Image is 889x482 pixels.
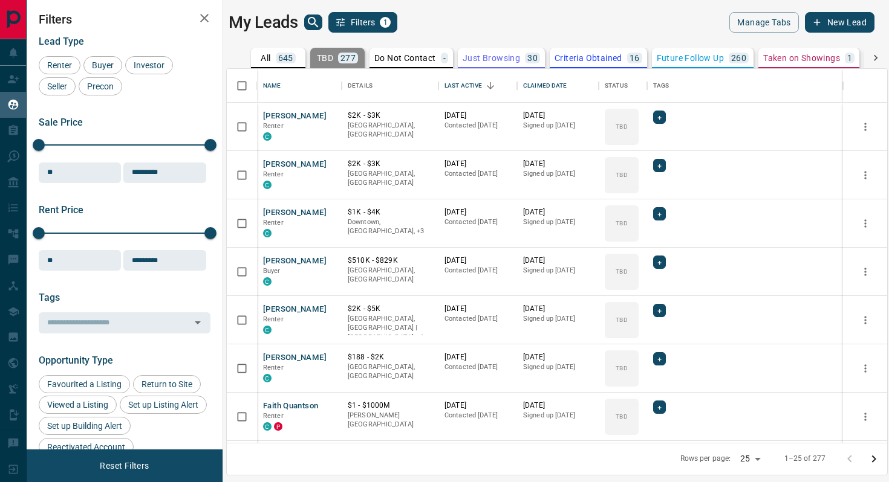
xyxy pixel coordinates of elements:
p: Signed up [DATE] [523,121,593,130]
span: Buyer [88,60,118,70]
span: Reactivated Account [43,442,129,452]
div: Name [257,69,342,103]
p: Contacted [DATE] [444,217,511,227]
p: Signed up [DATE] [523,169,593,179]
span: 1 [381,18,389,27]
div: Seller [39,77,76,95]
div: Reactivated Account [39,438,134,456]
p: Contacted [DATE] [444,314,511,324]
span: Rent Price [39,204,83,216]
p: [DATE] [523,352,593,362]
div: Renter [39,56,80,74]
p: Just Browsing [463,54,520,62]
div: + [653,400,666,414]
div: Claimed Date [517,69,599,103]
button: Manage Tabs [729,12,798,33]
button: New Lead [805,12,874,33]
span: + [657,304,662,317]
span: Buyer [263,267,281,275]
p: Contacted [DATE] [444,169,511,179]
p: Contacted [DATE] [444,362,511,372]
p: [DATE] [523,304,593,314]
span: Set up Building Alert [43,421,126,431]
button: [PERSON_NAME] [263,304,327,315]
div: + [653,207,666,220]
p: 645 [278,54,293,62]
p: [DATE] [444,255,511,266]
span: Set up Listing Alert [124,400,203,410]
p: Contacted [DATE] [444,266,511,275]
span: + [657,159,662,172]
span: Precon [83,82,118,91]
button: more [856,166,874,184]
p: 30 [527,54,538,62]
div: condos.ca [263,326,272,334]
button: Go to next page [862,447,886,471]
div: + [653,352,666,365]
p: TBD [616,412,627,421]
p: Future Follow Up [657,54,724,62]
div: Tags [653,69,669,103]
p: [GEOGRAPHIC_DATA], [GEOGRAPHIC_DATA] [348,169,432,188]
p: TBD [317,54,333,62]
p: $2K - $3K [348,111,432,121]
div: Last Active [438,69,517,103]
button: Filters1 [328,12,398,33]
p: [DATE] [444,352,511,362]
span: Renter [263,412,284,420]
button: Reset Filters [92,455,157,476]
p: Contacted [DATE] [444,121,511,130]
button: [PERSON_NAME] [263,352,327,364]
div: Viewed a Listing [39,396,117,414]
div: Claimed Date [523,69,567,103]
span: Renter [43,60,76,70]
p: $188 - $2K [348,352,432,362]
h1: My Leads [229,13,298,32]
span: Renter [263,364,284,371]
p: [GEOGRAPHIC_DATA], [GEOGRAPHIC_DATA] [348,362,432,381]
div: condos.ca [263,132,272,141]
div: Name [263,69,281,103]
div: + [653,304,666,317]
p: Do Not Contact [374,54,436,62]
div: Details [348,69,373,103]
span: Renter [263,315,284,323]
p: Signed up [DATE] [523,266,593,275]
p: [DATE] [523,400,593,411]
p: TBD [616,219,627,228]
div: Precon [79,77,122,95]
div: condos.ca [263,229,272,237]
p: [DATE] [523,159,593,169]
p: 1 [847,54,852,62]
p: 16 [630,54,640,62]
div: Status [605,69,628,103]
div: + [653,159,666,172]
p: Criteria Obtained [555,54,622,62]
div: Tags [647,69,843,103]
span: + [657,111,662,123]
p: [DATE] [444,111,511,121]
p: - [443,54,446,62]
div: condos.ca [263,374,272,382]
div: Favourited a Listing [39,375,130,393]
p: Contacted [DATE] [444,411,511,420]
button: more [856,214,874,233]
p: Taken on Showings [763,54,840,62]
button: [PERSON_NAME] [263,159,327,170]
p: TBD [616,267,627,276]
p: North York, Midtown | Central, Toronto [348,217,432,236]
span: + [657,353,662,365]
span: + [657,401,662,413]
p: Toronto [348,314,432,342]
div: Set up Building Alert [39,417,131,435]
span: Renter [263,219,284,227]
div: Investor [125,56,173,74]
span: Renter [263,170,284,178]
p: All [261,54,270,62]
p: [GEOGRAPHIC_DATA], [GEOGRAPHIC_DATA] [348,266,432,284]
button: more [856,263,874,281]
div: 25 [735,450,764,468]
p: TBD [616,364,627,373]
div: + [653,255,666,269]
p: TBD [616,315,627,324]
